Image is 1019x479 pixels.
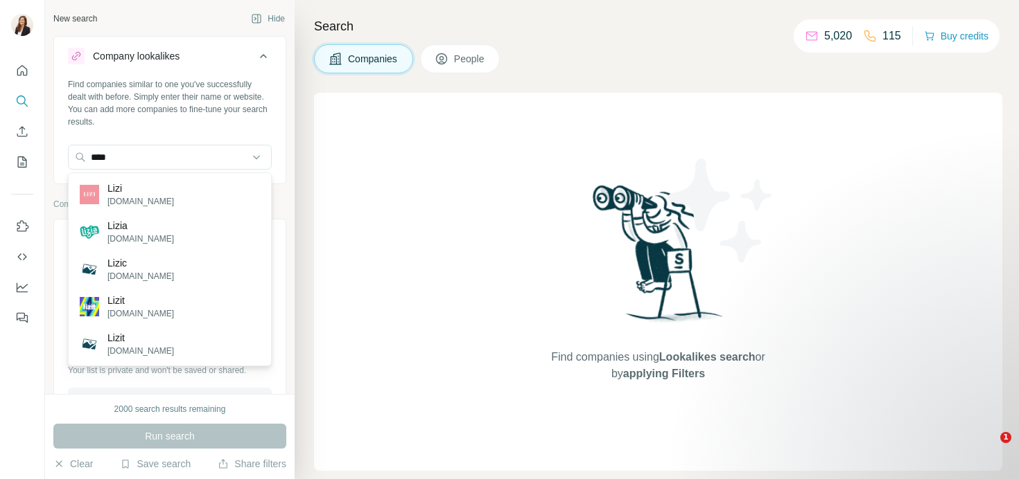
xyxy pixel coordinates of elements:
[11,89,33,114] button: Search
[54,39,286,78] button: Company lookalikes
[107,307,174,320] p: [DOMAIN_NAME]
[107,270,174,282] p: [DOMAIN_NAME]
[54,222,286,261] button: Company
[547,349,769,382] span: Find companies using or by
[80,260,99,279] img: Lizic
[11,244,33,269] button: Use Surfe API
[11,305,33,330] button: Feedback
[924,26,988,46] button: Buy credits
[11,150,33,174] button: My lists
[107,293,174,307] p: Lizit
[1000,432,1011,443] span: 1
[120,457,191,471] button: Save search
[68,388,272,413] button: Upload a list of companies
[454,52,486,66] span: People
[107,331,174,345] p: Lizit
[80,297,99,316] img: Lizit
[623,368,705,379] span: applying Filters
[107,345,174,357] p: [DOMAIN_NAME]
[68,78,272,128] div: Find companies similar to one you've successfully dealt with before. Simply enter their name or w...
[107,233,174,245] p: [DOMAIN_NAME]
[107,219,174,233] p: Lizia
[80,185,99,204] img: Lizi
[218,457,286,471] button: Share filters
[348,52,399,66] span: Companies
[68,364,272,377] p: Your list is private and won't be saved or shared.
[314,17,1002,36] h4: Search
[53,198,286,210] p: Company information
[241,8,295,29] button: Hide
[53,457,93,471] button: Clear
[11,214,33,239] button: Use Surfe on LinkedIn
[80,222,99,242] img: Lizia
[53,12,97,25] div: New search
[659,148,783,273] img: Surfe Illustration - Stars
[11,14,33,36] img: Avatar
[93,49,180,63] div: Company lookalikes
[659,351,756,363] span: Lookalikes search
[11,58,33,83] button: Quick start
[114,403,226,415] div: 2000 search results remaining
[107,195,174,208] p: [DOMAIN_NAME]
[11,275,33,300] button: Dashboard
[972,432,1005,465] iframe: Intercom live chat
[586,181,731,336] img: Surfe Illustration - Woman searching with binoculars
[80,334,99,354] img: Lizit
[107,256,174,270] p: Lizic
[824,28,852,44] p: 5,020
[11,119,33,144] button: Enrich CSV
[882,28,901,44] p: 115
[107,181,174,195] p: Lizi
